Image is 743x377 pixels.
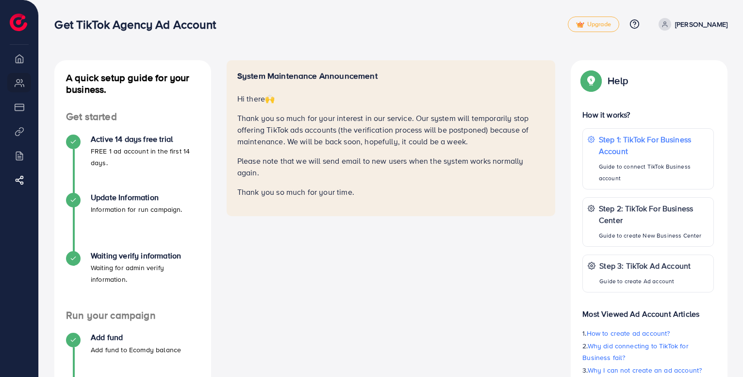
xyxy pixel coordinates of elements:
p: Thank you so much for your interest in our service. Our system will temporarily stop offering Tik... [237,112,545,147]
a: [PERSON_NAME] [655,18,727,31]
li: Active 14 days free trial [54,135,211,193]
p: Add fund to Ecomdy balance [91,344,181,356]
p: Hi there [237,93,545,104]
span: How to create ad account? [587,328,670,338]
p: 3. [582,364,714,376]
img: tick [576,21,584,28]
p: [PERSON_NAME] [675,18,727,30]
p: Step 2: TikTok For Business Center [599,203,709,226]
span: 🙌 [265,93,275,104]
a: tickUpgrade [568,17,619,32]
p: Step 1: TikTok For Business Account [599,134,709,157]
h4: Run your campaign [54,309,211,322]
h4: Get started [54,111,211,123]
li: Waiting verify information [54,251,211,309]
p: FREE 1 ad account in the first 14 days. [91,145,199,169]
li: Update Information [54,193,211,251]
p: Thank you so much for your time. [237,186,545,198]
p: How it works? [582,109,714,120]
h4: A quick setup guide for your business. [54,72,211,95]
p: Information for run campaign. [91,204,182,215]
span: Upgrade [576,21,611,28]
h5: System Maintenance Announcement [237,71,545,81]
img: logo [10,14,27,31]
h4: Waiting verify information [91,251,199,260]
h4: Active 14 days free trial [91,135,199,144]
p: Please note that we will send email to new users when the system works normally again. [237,155,545,178]
h3: Get TikTok Agency Ad Account [54,17,223,32]
p: Guide to create New Business Center [599,230,709,241]
p: Help [608,75,628,86]
img: Popup guide [582,72,600,89]
p: 1. [582,327,714,339]
p: 2. [582,340,714,363]
p: Guide to connect TikTok Business account [599,161,709,184]
span: Why I can not create an ad account? [588,365,702,375]
h4: Update Information [91,193,182,202]
h4: Add fund [91,333,181,342]
p: Most Viewed Ad Account Articles [582,300,714,320]
p: Guide to create Ad account [599,275,691,287]
p: Step 3: TikTok Ad Account [599,260,691,272]
span: Why did connecting to TikTok for Business fail? [582,341,688,362]
p: Waiting for admin verify information. [91,262,199,285]
iframe: Chat [702,333,736,370]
